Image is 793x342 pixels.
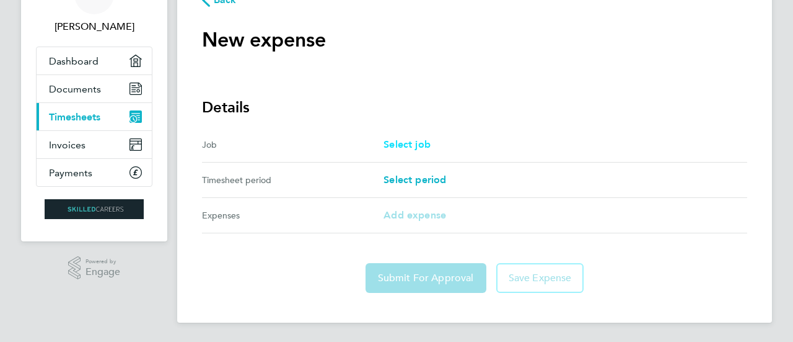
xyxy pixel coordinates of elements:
a: Select job [383,137,431,152]
span: Powered by [85,256,120,267]
span: Payments [49,167,92,179]
div: Job [202,137,383,152]
a: Documents [37,75,152,102]
h1: New expense [202,27,326,52]
div: Expenses [202,208,383,223]
span: Documents [49,83,101,95]
span: Invoices [49,139,85,151]
a: Timesheets [37,103,152,130]
span: Select period [383,174,446,186]
span: Timesheets [49,111,100,123]
a: Powered byEngage [68,256,121,280]
h3: Details [202,97,747,117]
div: Timesheet period [202,173,383,187]
a: Dashboard [37,47,152,74]
img: skilledcareers-logo-retina.png [45,199,144,219]
a: Go to home page [36,199,152,219]
a: Payments [37,159,152,186]
span: Engage [85,267,120,277]
a: Select period [383,173,446,187]
span: Select job [383,138,431,150]
span: Haroon Ahmed [36,19,152,34]
span: Dashboard [49,55,99,67]
a: Invoices [37,131,152,158]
